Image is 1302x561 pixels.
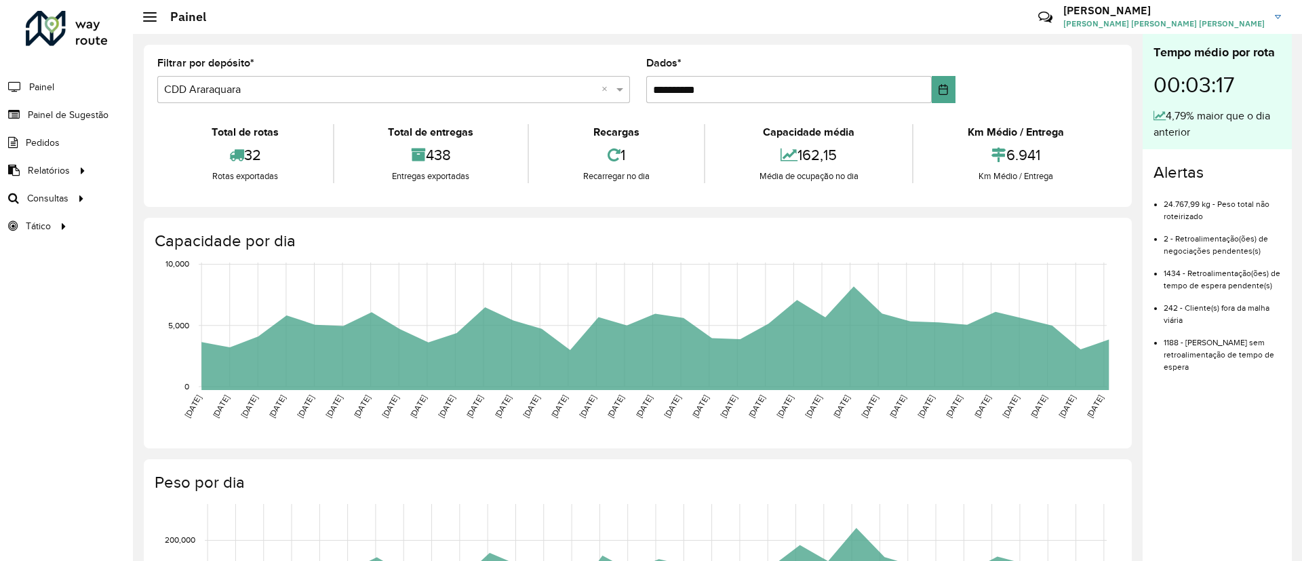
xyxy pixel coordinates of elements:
[28,166,70,176] font: Relatórios
[1164,303,1269,324] font: 242 - Cliente(s) fora da malha viária
[1063,18,1265,28] font: [PERSON_NAME] [PERSON_NAME] [PERSON_NAME]
[1153,73,1234,96] font: 00:03:17
[165,536,195,545] text: 200,000
[763,126,854,138] font: Capacidade média
[1164,338,1274,371] font: 1188 - [PERSON_NAME] sem retroalimentação de tempo de espera
[620,147,625,163] font: 1
[493,393,513,419] text: [DATE]
[759,171,859,181] font: Média de ocupação no dia
[1153,163,1204,181] font: Alertas
[465,393,484,419] text: [DATE]
[352,393,372,419] text: [DATE]
[388,126,473,138] font: Total de entregas
[1031,3,1060,32] a: Contato Rápido
[408,393,428,419] text: [DATE]
[1153,110,1270,138] font: 4,79% maior que o dia anterior
[244,147,261,163] font: 32
[27,193,68,204] font: Consultas
[803,393,823,419] text: [DATE]
[26,221,51,231] font: Tático
[437,393,456,419] text: [DATE]
[267,393,287,419] text: [DATE]
[212,126,279,138] font: Total de rotas
[916,393,936,419] text: [DATE]
[888,393,907,419] text: [DATE]
[1029,393,1048,419] text: [DATE]
[29,82,54,92] font: Painel
[1164,234,1268,255] font: 2 - Retroalimentação(ões) de negociações pendentes(s)
[296,393,315,419] text: [DATE]
[593,126,639,138] font: Recargas
[583,171,650,181] font: Recarregar no dia
[170,9,206,24] font: Painel
[1057,393,1077,419] text: [DATE]
[747,393,766,419] text: [DATE]
[1006,147,1040,163] font: 6.941
[324,393,344,419] text: [DATE]
[549,393,569,419] text: [DATE]
[972,393,992,419] text: [DATE]
[797,147,837,163] font: 162,15
[1153,45,1275,59] font: Tempo médio por rota
[28,110,108,120] font: Painel de Sugestão
[578,393,597,419] text: [DATE]
[26,138,60,148] font: Pedidos
[168,321,189,330] text: 5,000
[831,393,851,419] text: [DATE]
[212,171,278,181] font: Rotas exportadas
[775,393,795,419] text: [DATE]
[719,393,738,419] text: [DATE]
[606,393,625,419] text: [DATE]
[646,57,677,69] font: Dados
[392,171,469,181] font: Entregas exportadas
[634,393,654,419] text: [DATE]
[239,393,259,419] text: [DATE]
[380,393,400,419] text: [DATE]
[1085,393,1105,419] text: [DATE]
[979,171,1053,181] font: Km Médio / Entrega
[521,393,541,419] text: [DATE]
[165,260,189,269] text: 10,000
[184,382,189,391] text: 0
[157,57,250,69] font: Filtrar por depósito
[1164,199,1269,220] font: 24.767,99 kg - Peso total não roteirizado
[1164,269,1280,290] font: 1434 - Retroalimentação(ões) de tempo de espera pendente(s)
[426,147,451,163] font: 438
[932,76,955,103] button: Escolha a data
[601,81,613,98] span: Clear all
[690,393,710,419] text: [DATE]
[1001,393,1021,419] text: [DATE]
[944,393,964,419] text: [DATE]
[155,232,296,250] font: Capacidade por dia
[183,393,203,419] text: [DATE]
[1063,3,1151,17] font: [PERSON_NAME]
[211,393,231,419] text: [DATE]
[968,126,1064,138] font: Km Médio / Entrega
[155,473,245,491] font: Peso por dia
[860,393,880,419] text: [DATE]
[663,393,682,419] text: [DATE]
